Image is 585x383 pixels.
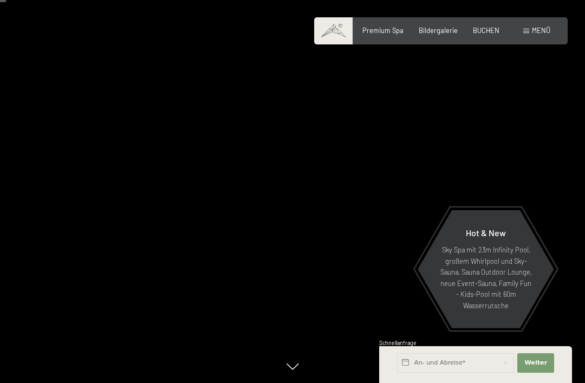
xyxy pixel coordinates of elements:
a: Premium Spa [362,26,404,35]
a: Hot & New Sky Spa mit 23m Infinity Pool, großem Whirlpool und Sky-Sauna, Sauna Outdoor Lounge, ne... [417,210,555,329]
p: Sky Spa mit 23m Infinity Pool, großem Whirlpool und Sky-Sauna, Sauna Outdoor Lounge, neue Event-S... [439,244,533,311]
span: Menü [532,26,550,35]
a: BUCHEN [473,26,499,35]
span: Hot & New [466,228,506,238]
button: Weiter [517,353,554,373]
span: Schnellanfrage [379,340,417,346]
a: Bildergalerie [419,26,458,35]
span: Weiter [524,359,547,367]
